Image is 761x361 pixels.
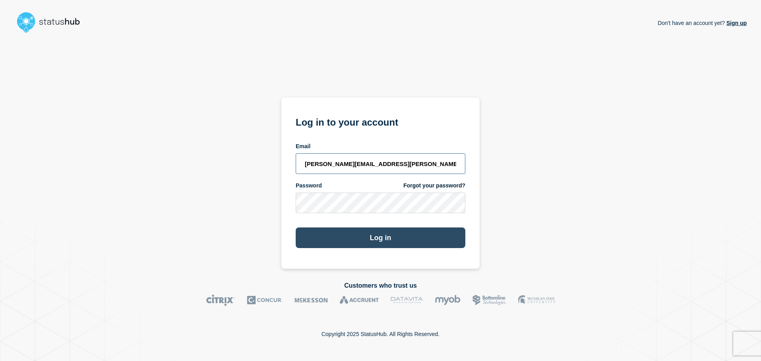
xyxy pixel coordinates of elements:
[391,294,423,306] img: DataVita logo
[296,227,465,248] button: Log in
[658,13,747,32] p: Don't have an account yet?
[296,153,465,174] input: email input
[247,294,283,306] img: Concur logo
[518,294,555,306] img: MSU logo
[725,20,747,26] a: Sign up
[340,294,379,306] img: Accruent logo
[435,294,461,306] img: myob logo
[206,294,235,306] img: Citrix logo
[294,294,328,306] img: McKesson logo
[14,282,747,289] h2: Customers who trust us
[296,114,465,129] h1: Log in to your account
[296,143,310,150] span: Email
[403,182,465,189] a: Forgot your password?
[14,10,90,35] img: StatusHub logo
[296,193,465,213] input: password input
[296,182,322,189] span: Password
[472,294,506,306] img: Bottomline logo
[321,331,440,337] p: Copyright 2025 StatusHub. All Rights Reserved.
